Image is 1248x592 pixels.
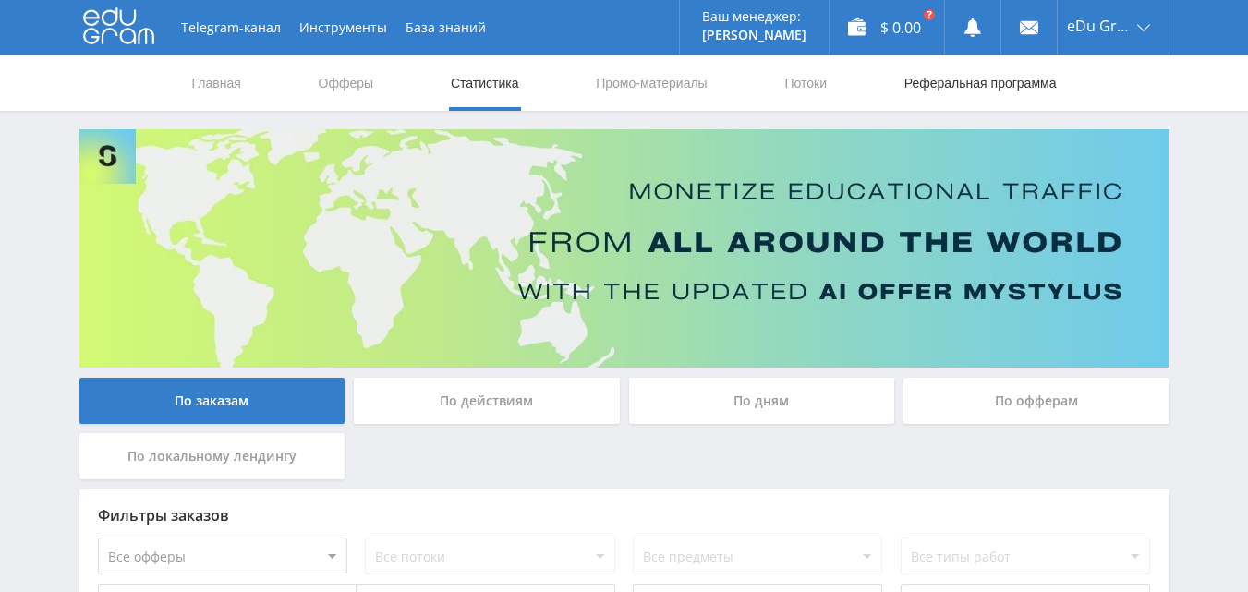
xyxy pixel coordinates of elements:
[629,378,895,424] div: По дням
[190,55,243,111] a: Главная
[449,55,521,111] a: Статистика
[903,378,1169,424] div: По офферам
[317,55,376,111] a: Офферы
[354,378,620,424] div: По действиям
[702,9,806,24] p: Ваш менеджер:
[79,378,345,424] div: По заказам
[98,507,1151,524] div: Фильтры заказов
[1067,18,1132,33] span: eDu Group
[702,28,806,42] p: [PERSON_NAME]
[782,55,829,111] a: Потоки
[903,55,1059,111] a: Реферальная программа
[594,55,709,111] a: Промо-материалы
[79,129,1169,368] img: Banner
[79,433,345,479] div: По локальному лендингу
